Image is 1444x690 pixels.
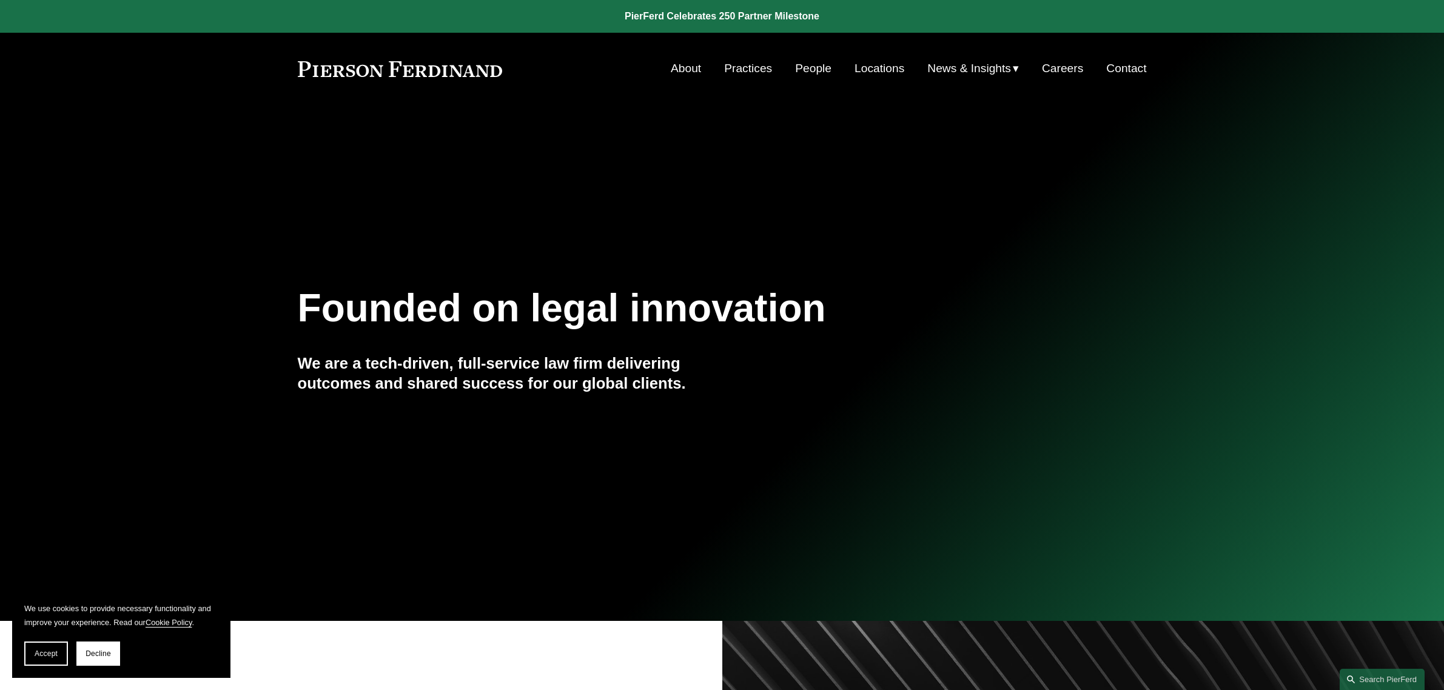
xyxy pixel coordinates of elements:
[927,57,1019,80] a: folder dropdown
[12,589,230,678] section: Cookie banner
[24,641,68,666] button: Accept
[1042,57,1083,80] a: Careers
[86,649,111,658] span: Decline
[855,57,904,80] a: Locations
[24,601,218,629] p: We use cookies to provide necessary functionality and improve your experience. Read our .
[1106,57,1146,80] a: Contact
[671,57,701,80] a: About
[298,286,1006,330] h1: Founded on legal innovation
[795,57,831,80] a: People
[927,58,1011,79] span: News & Insights
[724,57,772,80] a: Practices
[76,641,120,666] button: Decline
[146,618,192,627] a: Cookie Policy
[1340,669,1425,690] a: Search this site
[35,649,58,658] span: Accept
[298,353,722,393] h4: We are a tech-driven, full-service law firm delivering outcomes and shared success for our global...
